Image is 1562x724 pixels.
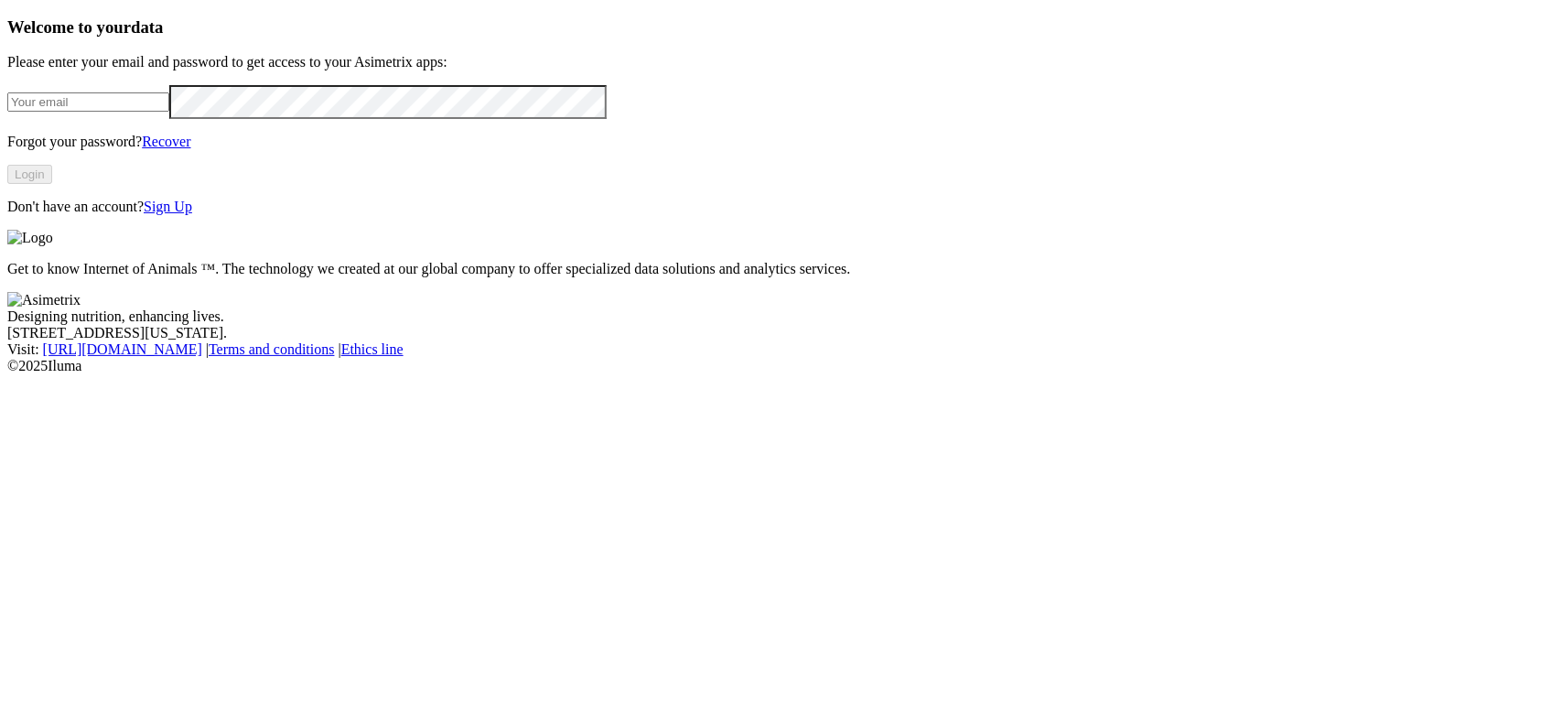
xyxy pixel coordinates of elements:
[43,341,202,357] a: [URL][DOMAIN_NAME]
[341,341,404,357] a: Ethics line
[144,199,192,214] a: Sign Up
[7,325,1555,341] div: [STREET_ADDRESS][US_STATE].
[7,308,1555,325] div: Designing nutrition, enhancing lives.
[7,292,81,308] img: Asimetrix
[7,54,1555,70] p: Please enter your email and password to get access to your Asimetrix apps:
[7,261,1555,277] p: Get to know Internet of Animals ™. The technology we created at our global company to offer speci...
[7,230,53,246] img: Logo
[7,134,1555,150] p: Forgot your password?
[7,358,1555,374] div: © 2025 Iluma
[7,199,1555,215] p: Don't have an account?
[131,17,163,37] span: data
[7,17,1555,38] h3: Welcome to your
[7,341,1555,358] div: Visit : | |
[7,92,169,112] input: Your email
[142,134,190,149] a: Recover
[7,165,52,184] button: Login
[209,341,335,357] a: Terms and conditions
